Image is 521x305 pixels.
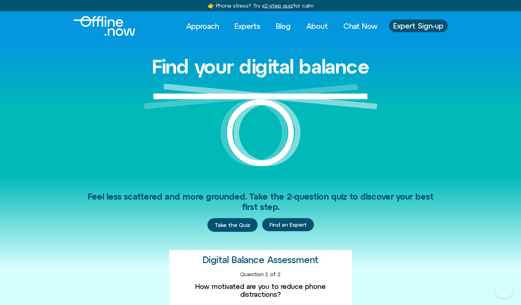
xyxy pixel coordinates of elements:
[270,19,296,33] a: Blog
[152,56,370,77] h1: Find your digital balance
[174,271,347,278] div: Question 1 of 2
[88,192,433,212] span: Feel less scattered and more grounded. Take the 2-question quiz to discover your best first step.
[181,19,224,33] a: Approach
[301,19,333,33] a: About
[207,218,258,232] a: Take the Quiz
[74,16,135,36] img: offline.now
[215,222,250,228] span: Take the Quiz
[393,22,443,30] span: Expert Sign-up
[269,222,307,228] span: Find an Expert
[203,255,318,265] h2: Digital Balance Assessment
[389,19,448,32] a: Expert Sign-up
[229,19,266,33] a: Experts
[265,2,293,9] u: 2-step quiz
[174,283,347,299] label: How motivated are you to reduce phone distractions?
[262,218,314,231] a: Find an Expert
[208,2,314,9] a: 👉 Phone stress? Try a2-step quizfor calm
[494,278,514,298] iframe: Botpress
[338,19,383,33] a: Chat Now
[181,19,383,33] nav: Menu
[74,16,125,36] div: Logo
